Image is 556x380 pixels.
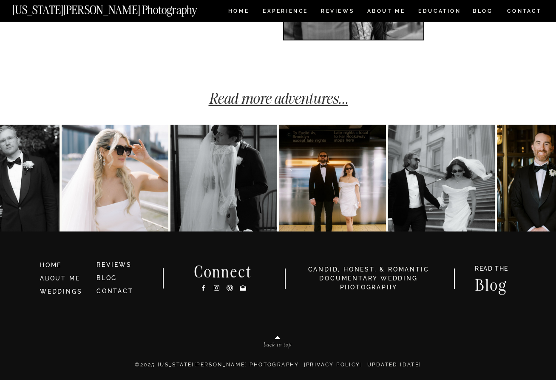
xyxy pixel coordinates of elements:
a: ABOUT ME [40,275,80,282]
img: Anna & Felipe — embracing the moment, and the magic follows. [170,125,277,231]
a: [US_STATE][PERSON_NAME] Photography [12,4,226,11]
a: WEDDINGS [40,288,82,295]
a: ABOUT ME [367,9,406,16]
a: Privacy Policy [306,362,360,368]
a: CONTACT [507,6,542,16]
a: REVIEWS [96,261,132,268]
img: K&J [279,125,386,231]
h3: candid, honest, & romantic Documentary Wedding photography [297,265,440,292]
a: Blog [467,277,516,291]
p: ©2025 [US_STATE][PERSON_NAME] PHOTOGRAPHY | | Updated [DATE] [23,361,533,378]
img: Kat & Jett, NYC style [388,125,495,231]
a: CONTACT [96,288,133,294]
a: back to top [227,341,328,351]
h2: Connect [183,264,263,278]
a: HOME [40,261,89,270]
img: Dina & Kelvin [62,125,168,231]
a: Read more adventures... [209,89,348,108]
a: READ THE [471,266,513,274]
a: HOME [227,9,251,16]
a: EDUCATION [417,9,462,16]
a: BLOG [96,274,117,281]
a: Experience [263,9,307,16]
a: BLOG [473,9,493,16]
a: REVIEWS [321,9,353,16]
